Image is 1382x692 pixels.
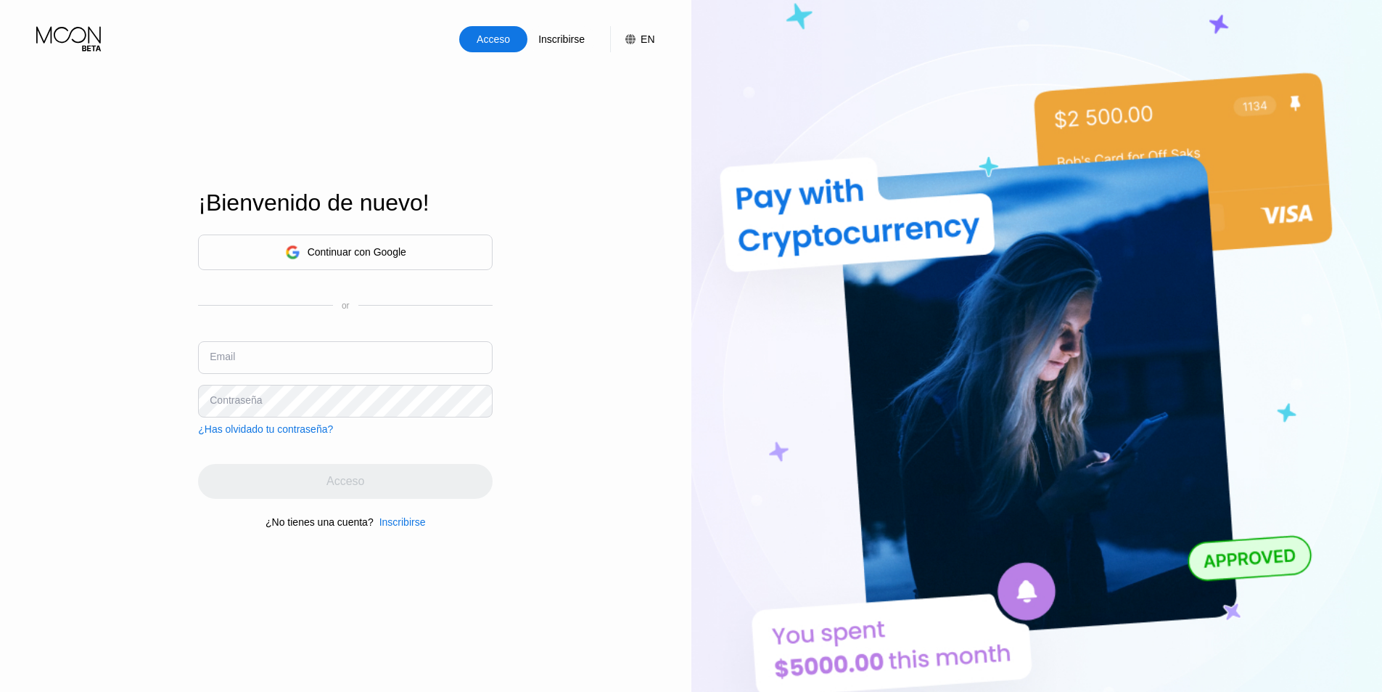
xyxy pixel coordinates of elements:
div: ¡Bienvenido de nuevo! [198,190,493,216]
div: or [342,301,350,311]
div: Contraseña [210,394,262,406]
div: Inscribirse [537,32,586,46]
div: Email [210,351,235,362]
div: EN [610,26,654,52]
div: ¿No tienes una cuenta? [266,516,374,528]
div: Continuar con Google [308,246,406,258]
div: ¿Has olvidado tu contraseña? [198,423,333,435]
div: EN [641,33,654,45]
div: Acceso [459,26,527,52]
div: Acceso [475,32,511,46]
div: Inscribirse [527,26,596,52]
div: Continuar con Google [198,235,493,270]
div: Inscribirse [379,516,426,528]
div: Inscribirse [374,516,426,528]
